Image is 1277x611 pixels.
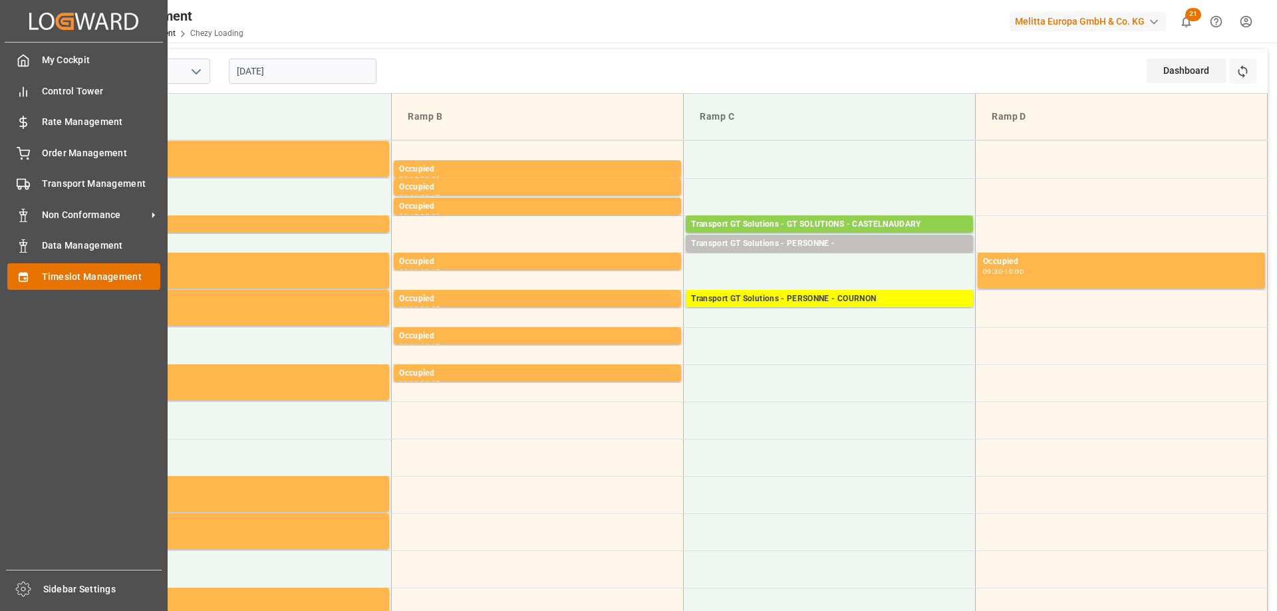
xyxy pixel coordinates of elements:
[7,140,160,166] a: Order Management
[107,218,384,231] div: Occupied
[42,53,161,67] span: My Cockpit
[399,306,418,312] div: 10:00
[43,582,162,596] span: Sidebar Settings
[42,239,161,253] span: Data Management
[691,218,968,231] div: Transport GT Solutions - GT SOLUTIONS - CASTELNAUDARY
[399,367,676,380] div: Occupied
[186,61,206,82] button: open menu
[983,255,1260,269] div: Occupied
[42,177,161,191] span: Transport Management
[420,343,440,349] div: 10:45
[1185,8,1201,21] span: 21
[399,330,676,343] div: Occupied
[110,104,380,129] div: Ramp A
[399,176,418,182] div: 08:15
[107,367,384,380] div: Occupied
[1010,9,1171,34] button: Melitta Europa GmbH & Co. KG
[7,233,160,259] a: Data Management
[691,231,968,243] div: Pallets: 2,TU: 170,City: [GEOGRAPHIC_DATA],Arrival: [DATE] 00:00:00
[1147,59,1226,83] div: Dashboard
[1171,7,1201,37] button: show 21 new notifications
[399,269,418,275] div: 09:30
[402,104,672,129] div: Ramp B
[1201,7,1231,37] button: Help Center
[420,380,440,386] div: 11:15
[399,200,676,213] div: Occupied
[107,255,384,269] div: Occupied
[399,255,676,269] div: Occupied
[691,251,968,262] div: Pallets: ,TU: ,City: ,Arrival:
[107,590,384,604] div: Occupied
[107,516,384,529] div: Occupied
[1010,12,1166,31] div: Melitta Europa GmbH & Co. KG
[42,270,161,284] span: Timeslot Management
[691,293,968,306] div: Transport GT Solutions - PERSONNE - COURNON
[399,163,676,176] div: Occupied
[418,269,420,275] div: -
[42,115,161,129] span: Rate Management
[418,343,420,349] div: -
[694,104,964,129] div: Ramp C
[7,171,160,197] a: Transport Management
[7,263,160,289] a: Timeslot Management
[107,144,384,157] div: Occupied
[399,194,418,200] div: 08:30
[418,213,420,219] div: -
[399,293,676,306] div: Occupied
[7,109,160,135] a: Rate Management
[7,47,160,73] a: My Cockpit
[691,306,968,317] div: Pallets: ,TU: 514,City: [GEOGRAPHIC_DATA],Arrival: [DATE] 00:00:00
[418,194,420,200] div: -
[42,84,161,98] span: Control Tower
[42,146,161,160] span: Order Management
[1004,269,1024,275] div: 10:00
[420,213,440,219] div: 09:00
[986,104,1256,129] div: Ramp D
[691,237,968,251] div: Transport GT Solutions - PERSONNE -
[418,176,420,182] div: -
[399,380,418,386] div: 11:00
[420,306,440,312] div: 10:15
[42,208,147,222] span: Non Conformance
[229,59,376,84] input: DD-MM-YYYY
[399,181,676,194] div: Occupied
[418,380,420,386] div: -
[399,213,418,219] div: 08:45
[1002,269,1004,275] div: -
[399,343,418,349] div: 10:30
[418,306,420,312] div: -
[420,194,440,200] div: 08:45
[983,269,1002,275] div: 09:30
[420,269,440,275] div: 09:45
[107,293,384,306] div: Occupied
[420,176,440,182] div: 08:30
[7,78,160,104] a: Control Tower
[107,479,384,492] div: Occupied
